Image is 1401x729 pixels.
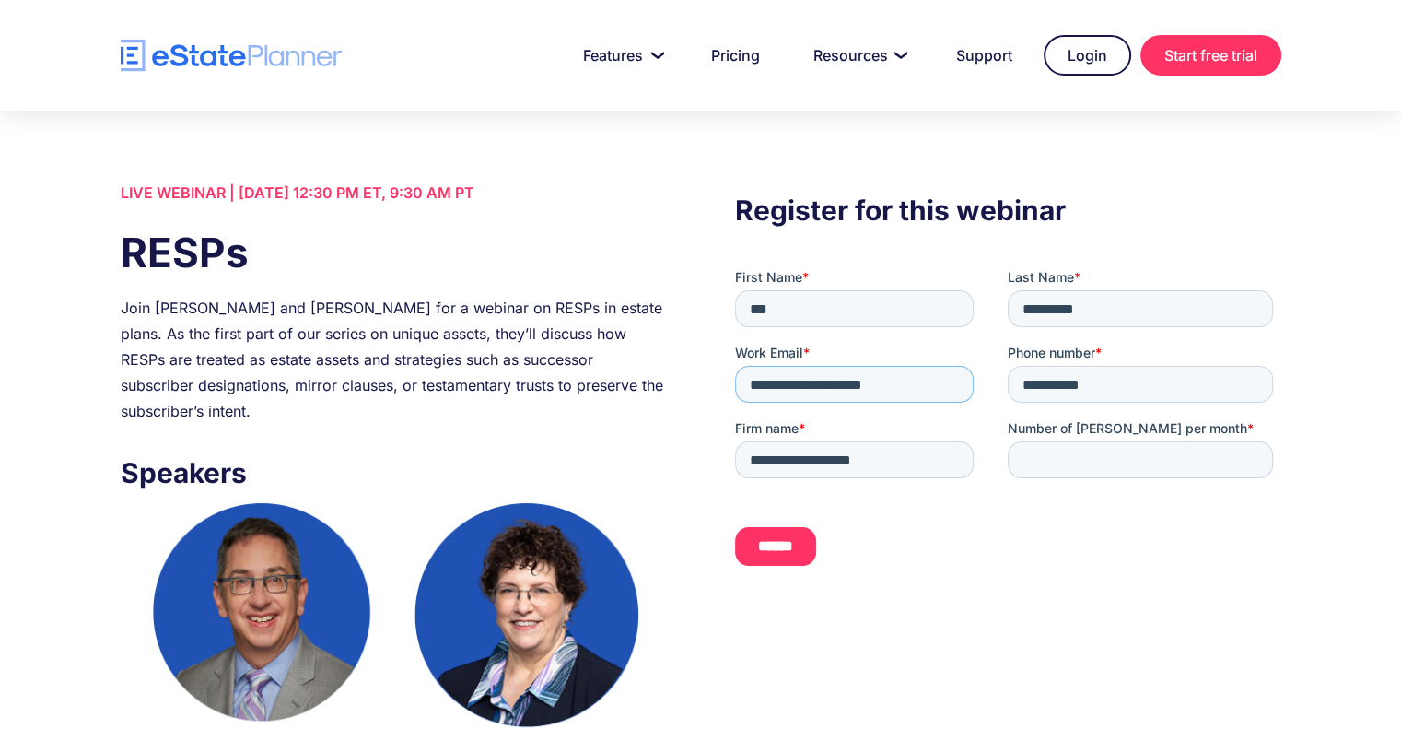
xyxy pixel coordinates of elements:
[1140,35,1281,76] a: Start free trial
[121,180,666,206] div: LIVE WEBINAR | [DATE] 12:30 PM ET, 9:30 AM PT
[689,37,782,74] a: Pricing
[735,268,1280,598] iframe: Form 0
[735,189,1280,231] h3: Register for this webinar
[121,40,342,72] a: home
[121,295,666,424] div: Join [PERSON_NAME] and [PERSON_NAME] for a webinar on RESPs in estate plans. As the first part of...
[121,224,666,281] h1: RESPs
[121,452,666,494] h3: Speakers
[934,37,1034,74] a: Support
[561,37,680,74] a: Features
[791,37,925,74] a: Resources
[1044,35,1131,76] a: Login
